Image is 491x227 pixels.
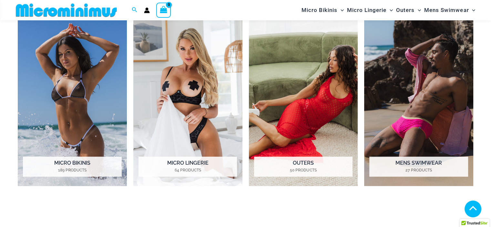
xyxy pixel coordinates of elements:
[414,2,421,18] span: Menu Toggle
[18,18,127,186] img: Micro Bikinis
[364,18,473,186] img: Mens Swimwear
[369,167,468,173] mark: 27 Products
[13,3,119,17] img: MM SHOP LOGO FLAT
[300,2,345,18] a: Micro BikinisMenu ToggleMenu Toggle
[369,157,468,177] h2: Mens Swimwear
[345,2,394,18] a: Micro LingerieMenu ToggleMenu Toggle
[132,6,138,14] a: Search icon link
[424,2,469,18] span: Mens Swimwear
[254,167,353,173] mark: 50 Products
[18,18,127,186] a: Visit product category Micro Bikinis
[133,18,242,186] img: Micro Lingerie
[364,18,473,186] a: Visit product category Mens Swimwear
[249,18,358,186] img: Outers
[133,18,242,186] a: Visit product category Micro Lingerie
[144,7,150,13] a: Account icon link
[423,2,477,18] a: Mens SwimwearMenu ToggleMenu Toggle
[337,2,344,18] span: Menu Toggle
[302,2,337,18] span: Micro Bikinis
[138,167,237,173] mark: 64 Products
[396,2,414,18] span: Outers
[394,2,423,18] a: OutersMenu ToggleMenu Toggle
[254,157,353,177] h2: Outers
[469,2,475,18] span: Menu Toggle
[249,18,358,186] a: Visit product category Outers
[299,1,478,19] nav: Site Navigation
[347,2,386,18] span: Micro Lingerie
[386,2,393,18] span: Menu Toggle
[23,157,121,177] h2: Micro Bikinis
[138,157,237,177] h2: Micro Lingerie
[156,3,171,17] a: View Shopping Cart, empty
[23,167,121,173] mark: 189 Products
